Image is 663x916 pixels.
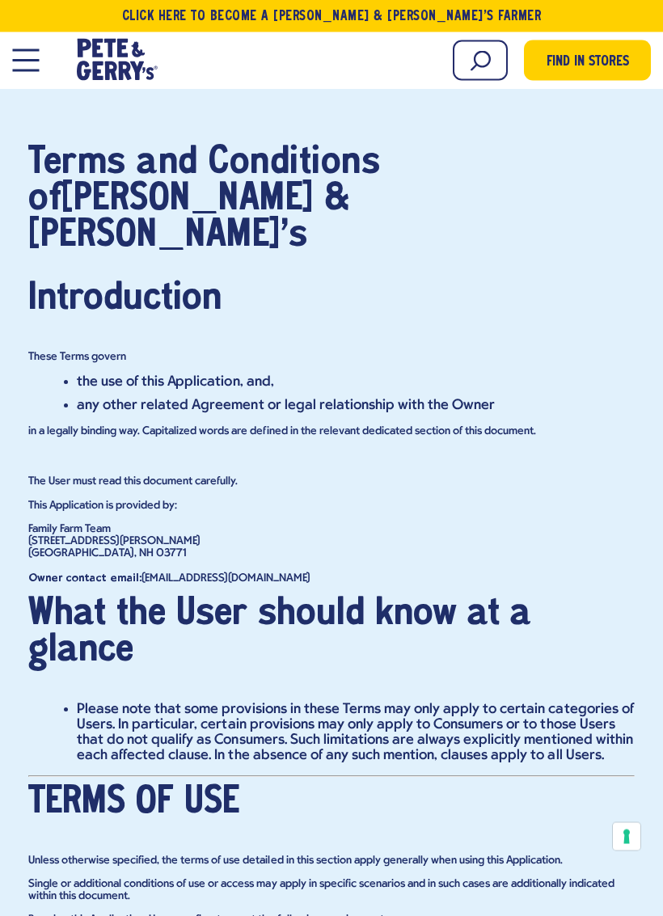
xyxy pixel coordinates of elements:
li: any other related Agreement or legal relationship with the Owner [77,399,635,414]
p: Family Farm Team [STREET_ADDRESS][PERSON_NAME] [GEOGRAPHIC_DATA], NH 03771 [28,524,635,560]
span: Find in Stores [547,52,629,74]
p: Unless otherwise specified, the terms of use detailed in this section apply generally when using ... [28,855,635,867]
button: Your consent preferences for tracking technologies [613,823,640,851]
p: The User must read this document carefully. [28,476,635,488]
button: Open Mobile Menu Modal Dialog [12,49,39,72]
h2: What the User should know at a glance [28,597,635,669]
p: [EMAIL_ADDRESS][DOMAIN_NAME] [28,572,635,585]
a: Find in Stores [524,40,651,81]
b: Owner contact email: [28,572,141,585]
p: These Terms govern [28,352,635,364]
p: in a legally binding way. Capitalized words are defined in the relevant dedicated section of this... [28,426,635,438]
p: This Application is provided by: [28,500,635,513]
h2: TERMS OF USE [28,785,635,821]
h1: Terms and Conditions of [28,146,635,255]
p: Single or additional conditions of use or access may apply in specific scenarios and in such case... [28,879,635,903]
h2: Introduction [28,281,635,318]
li: the use of this Application, and, [77,375,635,390]
input: Search [453,40,508,81]
strong: [PERSON_NAME] & [PERSON_NAME]'s [28,182,350,255]
li: Please note that some provisions in these Terms may only apply to certain categories of Users. In... [77,703,635,764]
